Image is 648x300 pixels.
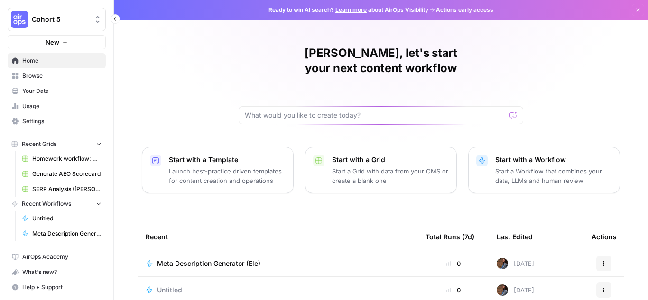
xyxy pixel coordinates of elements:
h1: [PERSON_NAME], let's start your next content workflow [239,45,523,76]
span: New [46,37,59,47]
button: Workspace: Cohort 5 [8,8,106,31]
span: Generate AEO Scorecard [32,170,102,178]
span: Usage [22,102,102,110]
img: awj6ga5l37uips87mhndydh57ioo [497,284,508,296]
a: Learn more [335,6,367,13]
a: Browse [8,68,106,83]
div: 0 [426,259,481,268]
button: Recent Workflows [8,197,106,211]
div: [DATE] [497,258,534,269]
span: Recent Workflows [22,200,71,208]
span: Settings [22,117,102,126]
div: Total Runs (7d) [426,224,474,250]
button: Start with a TemplateLaunch best-practice driven templates for content creation and operations [142,147,294,193]
span: Homework workflow: Meta Description ([GEOGRAPHIC_DATA]) Grid [32,155,102,163]
p: Start a Grid with data from your CMS or create a blank one [332,166,449,185]
a: Generate AEO Scorecard [18,166,106,182]
button: Start with a GridStart a Grid with data from your CMS or create a blank one [305,147,457,193]
a: Untitled [146,285,410,295]
p: Start with a Workflow [495,155,612,164]
span: Actions early access [436,6,493,14]
span: Your Data [22,87,102,95]
a: Home [8,53,106,68]
button: Recent Grids [8,137,106,151]
div: Actions [592,224,617,250]
button: Start with a WorkflowStart a Workflow that combines your data, LLMs and human review [468,147,620,193]
span: Cohort 5 [32,15,89,24]
div: 0 [426,285,481,295]
button: New [8,35,106,49]
img: awj6ga5l37uips87mhndydh57ioo [497,258,508,269]
div: What's new? [8,265,105,279]
p: Start with a Template [169,155,286,164]
span: Meta Description Generator (Ele) [32,229,102,238]
span: Browse [22,72,102,80]
p: Start with a Grid [332,155,449,164]
a: Meta Description Generator (Ele) [18,226,106,241]
button: Help + Support [8,280,106,295]
span: SERP Analysis ([PERSON_NAME]) [32,185,102,193]
span: Home [22,56,102,65]
p: Launch best-practice driven templates for content creation and operations [169,166,286,185]
span: Help + Support [22,283,102,291]
a: Meta Description Generator (Ele) [146,259,410,268]
a: Usage [8,99,106,114]
input: What would you like to create today? [245,110,506,120]
div: Last Edited [497,224,533,250]
a: Settings [8,114,106,129]
a: AirOps Academy [8,249,106,264]
p: Start a Workflow that combines your data, LLMs and human review [495,166,612,185]
span: Untitled [32,214,102,223]
button: What's new? [8,264,106,280]
span: Meta Description Generator (Ele) [157,259,260,268]
span: Recent Grids [22,140,56,148]
div: [DATE] [497,284,534,296]
a: Untitled [18,211,106,226]
a: SERP Analysis ([PERSON_NAME]) [18,182,106,197]
span: Untitled [157,285,182,295]
div: Recent [146,224,410,250]
a: Homework workflow: Meta Description ([GEOGRAPHIC_DATA]) Grid [18,151,106,166]
span: AirOps Academy [22,253,102,261]
span: Ready to win AI search? about AirOps Visibility [268,6,428,14]
a: Your Data [8,83,106,99]
img: Cohort 5 Logo [11,11,28,28]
